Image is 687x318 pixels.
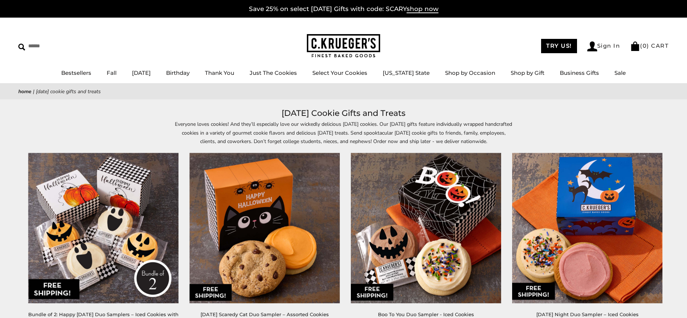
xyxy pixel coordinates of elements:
a: Select Your Cookies [312,69,367,76]
a: [US_STATE] State [383,69,430,76]
a: Shop by Occasion [445,69,495,76]
a: [DATE] Night Duo Sampler – Iced Cookies [536,311,639,317]
a: Business Gifts [560,69,599,76]
a: Sale [614,69,626,76]
a: Thank You [205,69,234,76]
span: | [33,88,34,95]
a: Boo To You Duo Sampler - Iced Cookies [378,311,474,317]
img: Halloween Night Duo Sampler – Iced Cookies [512,153,662,303]
h1: [DATE] Cookie Gifts and Treats [29,107,658,120]
nav: breadcrumbs [18,87,669,96]
span: [DATE] Cookie Gifts and Treats [36,88,101,95]
img: Bag [630,41,640,51]
a: Sign In [587,41,620,51]
img: C.KRUEGER'S [307,34,380,58]
img: Search [18,44,25,51]
img: Halloween Scaredy Cat Duo Sampler – Assorted Cookies [190,153,340,303]
span: shop now [407,5,438,13]
input: Search [18,40,106,52]
a: [DATE] [132,69,151,76]
img: Boo To You Duo Sampler - Iced Cookies [351,153,501,303]
a: (0) CART [630,42,669,49]
a: Bestsellers [61,69,91,76]
a: [DATE] Scaredy Cat Duo Sampler – Assorted Cookies [201,311,329,317]
a: Just The Cookies [250,69,297,76]
a: Save 25% on select [DATE] Gifts with code: SCARYshop now [249,5,438,13]
p: Everyone loves cookies! And they’ll especially love our wickedly delicious [DATE] cookies. Our [D... [175,120,512,145]
a: Fall [107,69,117,76]
a: Birthday [166,69,190,76]
a: TRY US! [541,39,577,53]
a: Shop by Gift [511,69,544,76]
img: Account [587,41,597,51]
a: Home [18,88,32,95]
span: 0 [643,42,647,49]
img: Bundle of 2: Happy Halloween Duo Samplers – Iced Cookies with Messages [28,153,179,303]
